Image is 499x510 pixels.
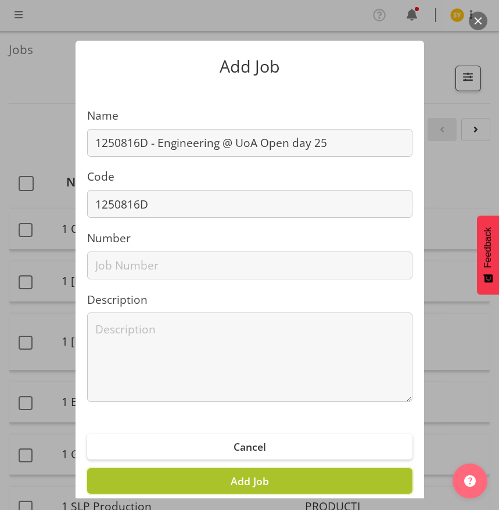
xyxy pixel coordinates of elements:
[87,230,412,247] label: Number
[87,468,412,494] button: Add Job
[234,440,266,454] span: Cancel
[87,190,412,218] input: Job Code
[477,216,499,294] button: Feedback - Show survey
[87,292,412,308] label: Description
[87,129,412,157] input: Job Name
[87,107,412,124] label: Name
[231,474,269,488] span: Add Job
[464,475,476,487] img: help-xxl-2.png
[87,252,412,279] input: Job Number
[483,227,493,268] span: Feedback
[87,434,412,459] button: Cancel
[87,58,412,75] p: Add Job
[87,168,412,185] label: Code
